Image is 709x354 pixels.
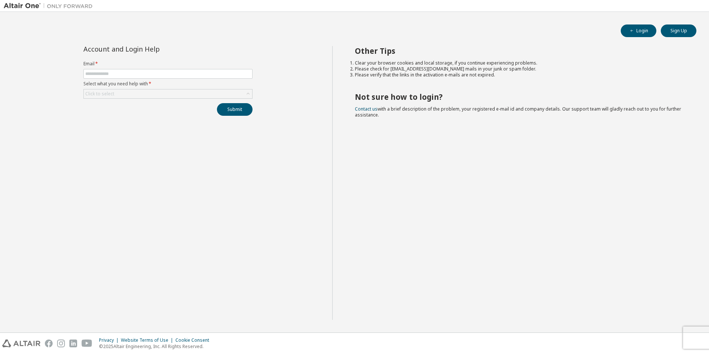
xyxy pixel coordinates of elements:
img: facebook.svg [45,340,53,347]
button: Submit [217,103,253,116]
img: altair_logo.svg [2,340,40,347]
label: Email [83,61,253,67]
h2: Not sure how to login? [355,92,683,102]
label: Select what you need help with [83,81,253,87]
li: Please verify that the links in the activation e-mails are not expired. [355,72,683,78]
div: Cookie Consent [175,337,214,343]
p: © 2025 Altair Engineering, Inc. All Rights Reserved. [99,343,214,350]
h2: Other Tips [355,46,683,56]
div: Website Terms of Use [121,337,175,343]
img: instagram.svg [57,340,65,347]
img: Altair One [4,2,96,10]
img: linkedin.svg [69,340,77,347]
li: Clear your browser cookies and local storage, if you continue experiencing problems. [355,60,683,66]
img: youtube.svg [82,340,92,347]
div: Privacy [99,337,121,343]
div: Click to select [84,89,252,98]
li: Please check for [EMAIL_ADDRESS][DOMAIN_NAME] mails in your junk or spam folder. [355,66,683,72]
span: with a brief description of the problem, your registered e-mail id and company details. Our suppo... [355,106,681,118]
div: Click to select [85,91,114,97]
button: Login [621,24,656,37]
div: Account and Login Help [83,46,219,52]
button: Sign Up [661,24,696,37]
a: Contact us [355,106,377,112]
